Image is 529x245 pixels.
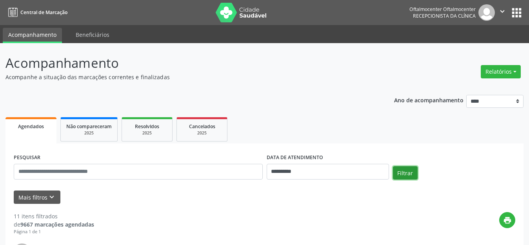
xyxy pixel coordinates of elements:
[413,13,476,19] span: Recepcionista da clínica
[20,221,94,228] strong: 9667 marcações agendadas
[495,4,510,21] button: 
[14,191,60,204] button: Mais filtroskeyboard_arrow_down
[394,95,464,105] p: Ano de acompanhamento
[478,4,495,21] img: img
[182,130,222,136] div: 2025
[5,73,368,81] p: Acompanhe a situação das marcações correntes e finalizadas
[189,123,215,130] span: Cancelados
[5,6,67,19] a: Central de Marcação
[499,212,515,228] button: print
[267,152,323,164] label: DATA DE ATENDIMENTO
[481,65,521,78] button: Relatórios
[70,28,115,42] a: Beneficiários
[510,6,524,20] button: apps
[14,229,94,235] div: Página 1 de 1
[18,123,44,130] span: Agendados
[3,28,62,43] a: Acompanhamento
[66,123,112,130] span: Não compareceram
[47,193,56,201] i: keyboard_arrow_down
[135,123,159,130] span: Resolvidos
[409,6,476,13] div: Oftalmocenter Oftalmocenter
[503,216,512,225] i: print
[393,166,418,180] button: Filtrar
[5,53,368,73] p: Acompanhamento
[14,212,94,220] div: 11 itens filtrados
[127,130,167,136] div: 2025
[14,152,40,164] label: PESQUISAR
[498,7,507,16] i: 
[14,220,94,229] div: de
[20,9,67,16] span: Central de Marcação
[66,130,112,136] div: 2025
